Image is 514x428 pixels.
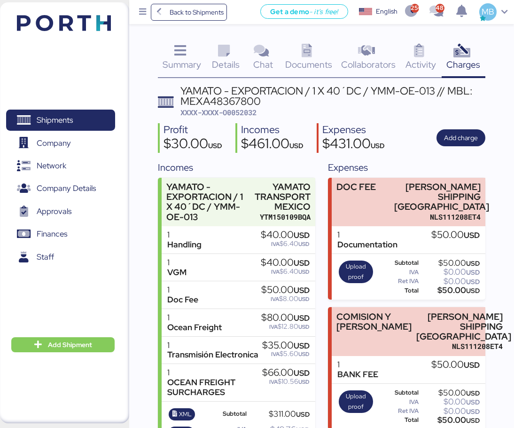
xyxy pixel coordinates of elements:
[6,246,115,268] a: Staff
[394,212,481,222] div: NLS111208ET4
[337,360,378,370] div: 1
[11,337,115,352] button: Add Shipment
[421,269,480,276] div: $0.00
[255,182,311,212] div: YAMATO TRANSPORT MEXICO
[394,182,481,212] div: [PERSON_NAME] SHIPPING [GEOGRAPHIC_DATA]
[253,58,273,71] span: Chat
[466,389,480,397] span: USD
[6,201,115,222] a: Approvals
[37,250,54,264] span: Staff
[261,258,310,268] div: $40.00
[163,58,201,71] span: Summary
[421,389,480,396] div: $50.00
[261,268,310,275] div: $6.40
[298,323,310,331] span: USD
[446,58,480,71] span: Charges
[262,350,310,357] div: $5.60
[167,240,202,250] div: Handling
[322,137,385,153] div: $431.00
[262,341,310,351] div: $35.00
[151,4,227,21] a: Back to Shipments
[421,398,480,405] div: $0.00
[378,278,419,285] div: Ret IVA
[271,295,279,303] span: IVA
[167,230,202,240] div: 1
[164,137,222,153] div: $30.00
[336,312,412,332] div: COMISION Y [PERSON_NAME]
[6,110,115,131] a: Shipments
[341,58,396,71] span: Collaborators
[37,227,67,241] span: Finances
[444,132,478,143] span: Add charge
[179,409,192,420] span: XML
[37,182,96,195] span: Company Details
[208,141,222,150] span: USD
[269,378,278,386] span: IVA
[37,205,71,218] span: Approvals
[241,123,304,137] div: Incomes
[294,368,310,378] span: USD
[298,350,310,358] span: USD
[294,230,310,240] span: USD
[436,129,485,146] button: Add charge
[180,108,257,117] span: XXXX-XXXX-O0052032
[294,313,310,323] span: USD
[378,399,419,405] div: IVA
[167,268,187,277] div: VGM
[298,240,310,248] span: USD
[416,312,503,341] div: [PERSON_NAME] SHIPPING [GEOGRAPHIC_DATA]
[339,390,373,413] button: Upload proof
[261,313,310,323] div: $80.00
[167,285,198,295] div: 1
[337,240,397,250] div: Documentation
[378,389,419,396] div: Subtotal
[464,230,480,240] span: USD
[241,137,304,153] div: $461.00
[466,259,480,268] span: USD
[37,113,73,127] span: Shipments
[421,408,480,415] div: $0.00
[431,230,480,240] div: $50.00
[167,313,222,323] div: 1
[378,260,419,266] div: Subtotal
[421,278,480,285] div: $0.00
[170,7,224,18] span: Back to Shipments
[421,417,480,424] div: $50.00
[466,407,480,416] span: USD
[464,360,480,370] span: USD
[164,123,222,137] div: Profit
[371,141,385,150] span: USD
[212,58,240,71] span: Details
[421,287,480,294] div: $50.00
[294,341,310,351] span: USD
[298,268,310,276] span: USD
[378,269,419,276] div: IVA
[328,160,485,174] div: Expenses
[285,58,332,71] span: Documents
[466,286,480,295] span: USD
[6,178,115,199] a: Company Details
[466,277,480,286] span: USD
[337,370,378,380] div: BANK FEE
[249,411,310,418] div: $311.00
[378,287,419,294] div: Total
[342,391,370,412] span: Upload proof
[37,136,71,150] span: Company
[294,285,310,295] span: USD
[339,261,373,283] button: Upload proof
[167,368,262,378] div: 1
[6,223,115,245] a: Finances
[289,141,304,150] span: USD
[255,212,311,222] div: YTM150109BQA
[167,323,222,333] div: Ocean Freight
[416,341,503,351] div: NLS111208ET4
[376,7,397,16] div: English
[158,160,315,174] div: Incomes
[378,408,419,414] div: Ret IVA
[167,378,262,397] div: OCEAN FREIGHT SURCHARGES
[466,416,480,425] span: USD
[261,240,310,247] div: $6.40
[261,323,310,330] div: $12.80
[296,410,310,419] span: USD
[466,398,480,406] span: USD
